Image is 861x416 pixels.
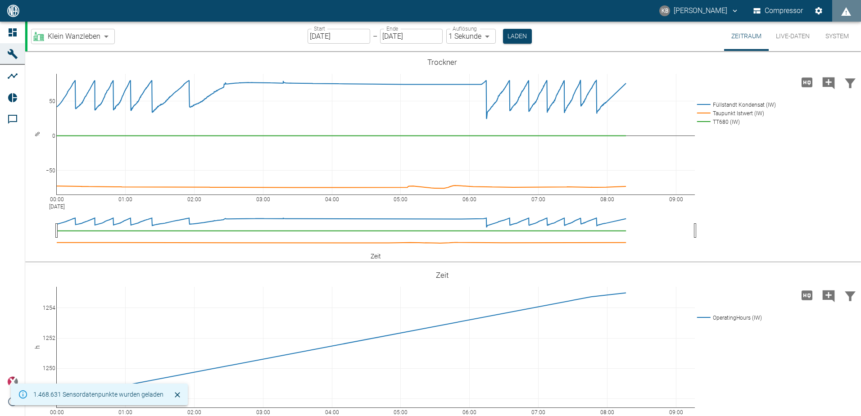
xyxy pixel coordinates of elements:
[6,5,20,17] img: logo
[796,290,818,299] span: Hohe Auflösung
[818,71,839,94] button: Kommentar hinzufügen
[453,25,477,32] label: Auflösung
[659,5,670,16] div: KB
[171,388,184,402] button: Schließen
[839,71,861,94] button: Daten filtern
[386,25,398,32] label: Ende
[48,31,100,41] span: Klein Wanzleben
[818,284,839,307] button: Kommentar hinzufügen
[839,284,861,307] button: Daten filtern
[373,31,377,41] p: –
[308,29,370,44] input: DD.MM.YYYY
[811,3,827,19] button: Einstellungen
[7,376,18,387] img: Xplore Logo
[817,22,857,51] button: System
[724,22,769,51] button: Zeitraum
[503,29,532,44] button: Laden
[796,77,818,86] span: Hohe Auflösung
[314,25,325,32] label: Start
[380,29,443,44] input: DD.MM.YYYY
[33,386,163,402] div: 1.468.631 Sensordatenpunkte wurden geladen
[658,3,740,19] button: kevin.bittner@arcanum-energy.de
[769,22,817,51] button: Live-Daten
[752,3,805,19] button: Compressor
[446,29,496,44] div: 1 Sekunde
[33,31,100,42] a: Klein Wanzleben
